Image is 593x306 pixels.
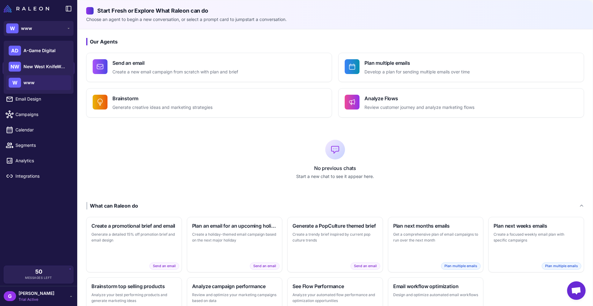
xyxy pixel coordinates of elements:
[91,292,177,304] p: Analyze your best performing products and generate marketing ideas
[494,222,579,229] h3: Plan next weeks emails
[364,68,470,76] p: Develop a plan for sending multiple emails over time
[9,46,21,56] div: AD
[494,231,579,243] p: Create a focused weekly email plan with specific campaigns
[388,217,484,272] button: Plan next months emailsGet a comprehensive plan of email campaigns to run over the next monthPlan...
[6,23,19,33] div: W
[86,6,584,15] h2: Start Fresh or Explore What Raleon can do
[4,291,16,301] div: G
[91,283,177,290] h3: Brainstorm top selling products
[25,275,52,280] span: Messages Left
[15,173,70,180] span: Integrations
[441,263,481,270] span: Plan multiple emails
[15,111,70,118] span: Campaigns
[19,297,54,302] span: Trial Active
[192,283,277,290] h3: Analyze campaign performance
[292,231,378,243] p: Create a trendy brief inspired by current pop culture trends
[86,88,332,118] button: BrainstormGenerate creative ideas and marketing strategies
[338,88,584,118] button: Analyze FlowsReview customer journey and analyze marketing flows
[86,217,182,272] button: Create a promotional brief and emailGenerate a detailed 15% off promotion brief and email designS...
[393,222,478,229] h3: Plan next months emails
[292,283,378,290] h3: See Flow Performance
[86,202,138,209] div: What can Raleon do
[112,95,212,102] h4: Brainstorm
[112,104,212,111] p: Generate creative ideas and marketing strategies
[393,231,478,243] p: Get a comprehensive plan of email campaigns to run over the next month
[112,68,238,76] p: Create a new email campaign from scratch with plan and brief
[567,281,586,300] a: Open chat
[4,5,52,12] a: Raleon Logo
[2,77,75,90] a: Knowledge
[542,263,581,270] span: Plan multiple emails
[23,47,56,54] span: A-Game Digital
[112,59,238,67] h4: Send an email
[2,93,75,105] a: Email Design
[4,5,49,12] img: Raleon Logo
[292,292,378,304] p: Analyze your automated flow performance and optimization opportunities
[393,292,478,298] p: Design and optimize automated email workflows
[15,157,70,164] span: Analytics
[192,222,277,229] h3: Plan an email for an upcoming holiday
[187,217,283,272] button: Plan an email for an upcoming holidayCreate a holiday-themed email campaign based on the next maj...
[364,95,474,102] h4: Analyze Flows
[86,173,584,180] p: Start a new chat to see it appear here.
[488,217,584,272] button: Plan next weeks emailsCreate a focused weekly email plan with specific campaignsPlan multiple emails
[86,38,584,45] h3: Our Agents
[86,16,584,23] p: Choose an agent to begin a new conversation, or select a prompt card to jumpstart a conversation.
[15,142,70,149] span: Segments
[15,96,70,102] span: Email Design
[4,21,74,36] button: Wwww
[21,25,32,32] span: www
[2,154,75,167] a: Analytics
[364,59,470,67] h4: Plan multiple emails
[351,263,380,270] span: Send an email
[35,269,42,275] span: 50
[86,164,584,172] p: No previous chats
[23,79,35,86] span: www
[393,283,478,290] h3: Email workflow optimization
[9,78,21,88] div: W
[23,63,67,70] span: New West KnifeWorks
[15,126,70,133] span: Calendar
[250,263,280,270] span: Send an email
[2,139,75,152] a: Segments
[192,292,277,304] p: Review and optimize your marketing campaigns based on data
[9,62,21,72] div: NW
[287,217,383,272] button: Generate a PopCulture themed briefCreate a trendy brief inspired by current pop culture trendsSen...
[149,263,179,270] span: Send an email
[364,104,474,111] p: Review customer journey and analyze marketing flows
[91,231,177,243] p: Generate a detailed 15% off promotion brief and email design
[292,222,378,229] h3: Generate a PopCulture themed brief
[91,222,177,229] h3: Create a promotional brief and email
[192,231,277,243] p: Create a holiday-themed email campaign based on the next major holiday
[2,170,75,183] a: Integrations
[2,123,75,136] a: Calendar
[19,290,54,297] span: [PERSON_NAME]
[338,53,584,82] button: Plan multiple emailsDevelop a plan for sending multiple emails over time
[86,53,332,82] button: Send an emailCreate a new email campaign from scratch with plan and brief
[2,108,75,121] a: Campaigns
[2,62,75,75] a: Chats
